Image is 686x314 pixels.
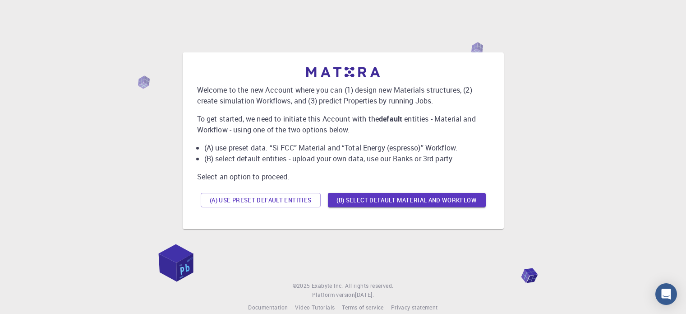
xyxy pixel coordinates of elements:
[197,84,489,106] p: Welcome to the new Account where you can (1) design new Materials structures, (2) create simulati...
[391,303,438,312] a: Privacy statement
[197,171,489,182] p: Select an option to proceed.
[248,303,288,312] a: Documentation
[306,67,380,77] img: logo
[197,113,489,135] p: To get started, we need to initiate this Account with the entities - Material and Workflow - usin...
[355,291,374,300] a: [DATE].
[293,281,312,291] span: © 2025
[295,304,335,311] span: Video Tutorials
[312,281,343,291] a: Exabyte Inc.
[204,153,489,164] li: (B) select default entities - upload your own data, use our Banks or 3rd party
[379,114,402,124] b: default
[355,291,374,298] span: [DATE] .
[345,281,393,291] span: All rights reserved.
[391,304,438,311] span: Privacy statement
[201,193,321,207] button: (A) Use preset default entities
[204,142,489,153] li: (A) use preset data: “Si FCC” Material and “Total Energy (espresso)” Workflow.
[248,304,288,311] span: Documentation
[655,283,677,305] div: Open Intercom Messenger
[342,303,383,312] a: Terms of service
[295,303,335,312] a: Video Tutorials
[328,193,486,207] button: (B) Select default material and workflow
[342,304,383,311] span: Terms of service
[312,282,343,289] span: Exabyte Inc.
[312,291,355,300] span: Platform version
